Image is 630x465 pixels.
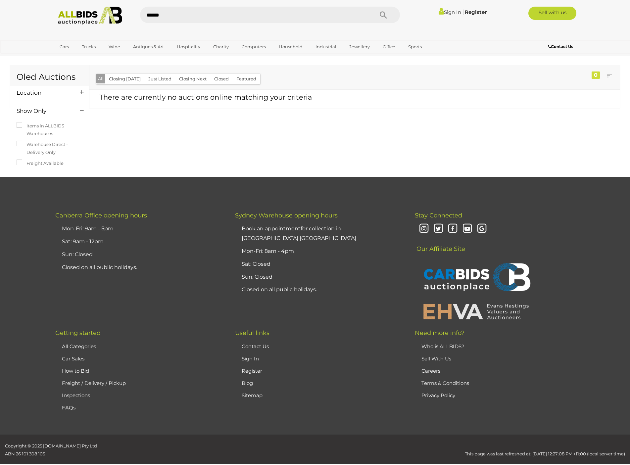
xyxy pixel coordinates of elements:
label: Items in ALLBIDS Warehouses [17,122,82,138]
a: Contact Us [242,343,269,349]
li: Mon-Fri: 8am - 4pm [240,245,398,258]
li: Sat: 9am - 12pm [60,235,218,248]
li: Closed on all public holidays. [240,283,398,296]
a: Household [274,41,307,52]
a: Blog [242,380,253,386]
li: Closed on all public holidays. [60,261,218,274]
a: Sports [404,41,426,52]
h4: Location [17,90,70,96]
span: Sydney Warehouse opening hours [235,212,338,219]
a: [GEOGRAPHIC_DATA] [55,52,111,63]
a: Terms & Conditions [421,380,469,386]
span: Canberra Office opening hours [55,212,147,219]
a: Car Sales [62,355,84,362]
a: Sign In [439,9,461,15]
a: Hospitality [172,41,205,52]
li: Mon-Fri: 9am - 5pm [60,222,218,235]
a: Computers [237,41,270,52]
a: Book an appointmentfor collection in [GEOGRAPHIC_DATA] [GEOGRAPHIC_DATA] [242,225,356,241]
button: Search [367,7,400,23]
a: Industrial [311,41,341,52]
a: Sitemap [242,392,263,398]
a: Antiques & Art [129,41,168,52]
button: Closed [210,74,233,84]
img: EHVA | Evans Hastings Valuers and Auctioneers [420,303,532,320]
button: Closing [DATE] [105,74,145,84]
b: Contact Us [548,44,573,49]
u: Book an appointment [242,225,301,232]
a: Who is ALLBIDS? [421,343,464,349]
i: Twitter [433,223,444,235]
button: Featured [232,74,260,84]
a: Register [242,368,262,374]
li: Sun: Closed [60,248,218,261]
span: | [462,8,464,16]
img: CARBIDS Auctionplace [420,256,532,300]
i: Instagram [418,223,430,235]
a: FAQs [62,404,75,411]
a: Wine [104,41,124,52]
button: Just Listed [144,74,175,84]
div: This page was last refreshed at: [DATE] 12:27:08 PM +11:00 (local server time) [158,442,630,458]
i: Youtube [461,223,473,235]
label: Freight Available [17,160,64,167]
li: Sun: Closed [240,271,398,284]
button: Closing Next [175,74,211,84]
a: Jewellery [345,41,374,52]
span: Our Affiliate Site [415,235,465,253]
a: All Categories [62,343,96,349]
span: Getting started [55,329,101,337]
a: Sell With Us [421,355,451,362]
div: 0 [592,71,600,79]
a: Register [465,9,487,15]
a: Inspections [62,392,90,398]
a: Contact Us [548,43,575,50]
a: Privacy Policy [421,392,455,398]
a: Cars [55,41,73,52]
img: Allbids.com.au [54,7,126,25]
label: Warehouse Direct - Delivery Only [17,141,82,156]
a: Charity [209,41,233,52]
span: Stay Connected [415,212,462,219]
h4: Category [17,176,70,183]
li: Sat: Closed [240,258,398,271]
a: Freight / Delivery / Pickup [62,380,126,386]
span: Useful links [235,329,269,337]
h4: Show Only [17,108,70,114]
a: Careers [421,368,440,374]
h1: Oled Auctions [17,72,82,82]
a: Trucks [77,41,100,52]
i: Facebook [447,223,459,235]
button: All [96,74,105,83]
span: Need more info? [415,329,464,337]
a: Sell with us [528,7,576,20]
i: Google [476,223,488,235]
a: How to Bid [62,368,89,374]
a: Sign In [242,355,259,362]
span: There are currently no auctions online matching your criteria [99,93,312,101]
a: Office [378,41,400,52]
